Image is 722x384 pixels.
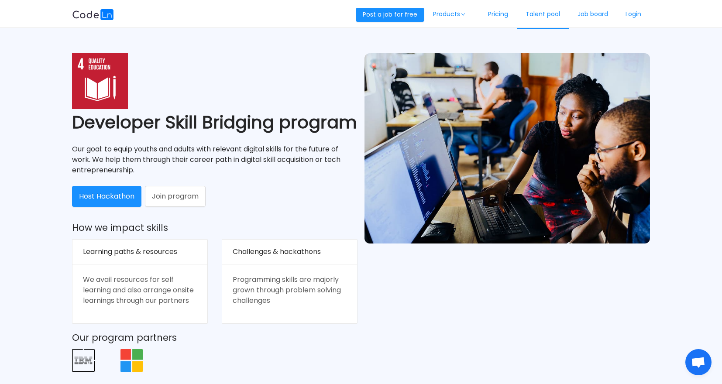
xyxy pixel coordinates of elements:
[72,9,114,20] img: logobg.f302741d.svg
[356,10,424,19] a: Post a job for free
[83,240,197,264] div: Learning paths & resources
[72,349,94,371] img: ibm.c0f2055e.svg
[72,192,141,201] a: Host Hackathon
[72,331,358,345] h2: Our program partners
[72,53,128,109] img: sdg4.54fab2e2.png
[233,274,347,306] p: Programming skills are majorly grown through problem solving challenges
[356,8,424,22] button: Post a job for free
[461,12,466,17] i: icon: down
[72,221,358,235] h2: How we impact skills
[72,186,141,207] button: Host Hackathon
[685,349,712,375] div: Open chat
[364,53,650,243] img: example
[72,109,358,135] h1: Developer Skill Bridging program
[233,240,347,264] div: Challenges & hackathons
[145,186,206,207] button: Join program
[72,144,358,175] h4: Our goal: to equip youths and adults with relevant digital skills for the future of work. We help...
[83,274,197,306] p: We avail resources for self learning and also arrange onsite learnings through our partners
[120,349,143,371] img: microsoft.a1392c90.svg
